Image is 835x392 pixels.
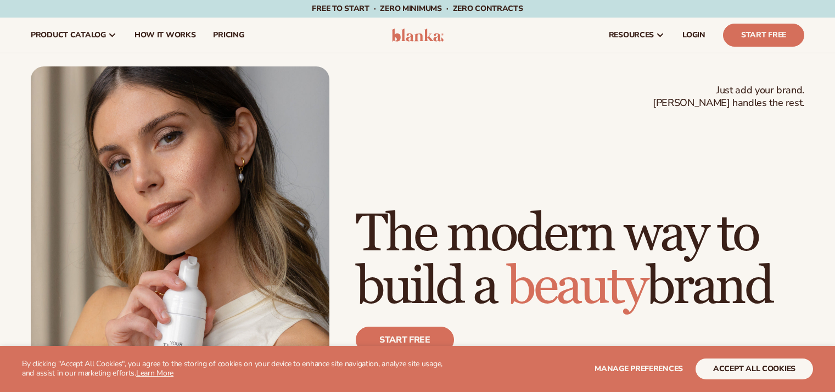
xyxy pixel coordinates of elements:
[609,31,654,40] span: resources
[682,31,705,40] span: LOGIN
[204,18,253,53] a: pricing
[674,18,714,53] a: LOGIN
[135,31,196,40] span: How It Works
[653,84,804,110] span: Just add your brand. [PERSON_NAME] handles the rest.
[356,208,804,313] h1: The modern way to build a brand
[312,3,523,14] span: Free to start · ZERO minimums · ZERO contracts
[723,24,804,47] a: Start Free
[600,18,674,53] a: resources
[595,359,683,379] button: Manage preferences
[391,29,444,42] img: logo
[356,327,454,353] a: Start free
[595,363,683,374] span: Manage preferences
[31,31,106,40] span: product catalog
[136,368,173,378] a: Learn More
[696,359,813,379] button: accept all cookies
[22,18,126,53] a: product catalog
[22,360,455,378] p: By clicking "Accept All Cookies", you agree to the storing of cookies on your device to enhance s...
[126,18,205,53] a: How It Works
[213,31,244,40] span: pricing
[507,255,646,319] span: beauty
